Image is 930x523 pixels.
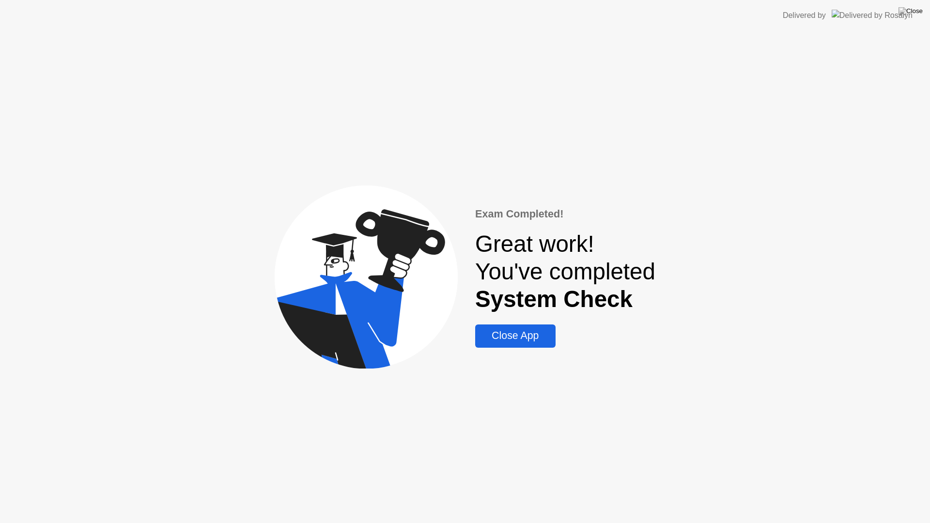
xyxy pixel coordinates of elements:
[475,206,655,222] div: Exam Completed!
[783,10,826,21] div: Delivered by
[475,230,655,313] div: Great work! You've completed
[475,324,555,348] button: Close App
[832,10,913,21] img: Delivered by Rosalyn
[478,330,552,342] div: Close App
[899,7,923,15] img: Close
[475,286,633,312] b: System Check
